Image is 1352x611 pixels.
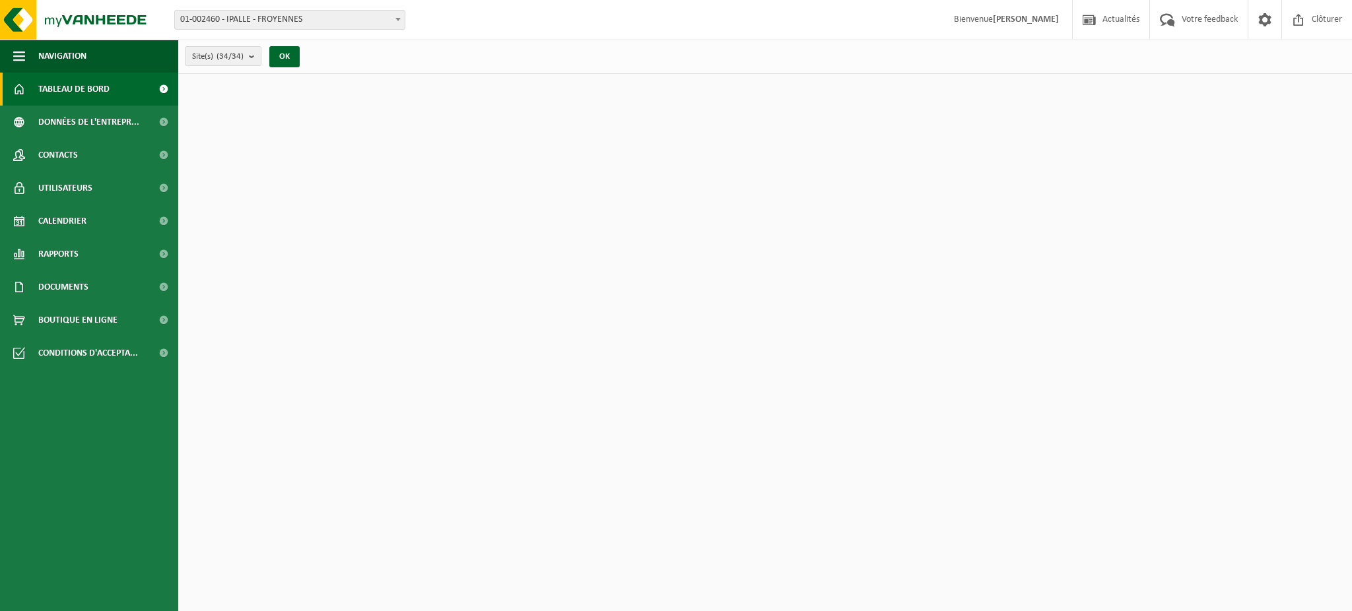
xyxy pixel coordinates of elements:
strong: [PERSON_NAME] [993,15,1059,24]
span: Boutique en ligne [38,304,118,337]
span: 01-002460 - IPALLE - FROYENNES [175,11,405,29]
count: (34/34) [217,52,244,61]
span: Données de l'entrepr... [38,106,139,139]
span: Tableau de bord [38,73,110,106]
span: Conditions d'accepta... [38,337,138,370]
span: Navigation [38,40,86,73]
span: Contacts [38,139,78,172]
span: Utilisateurs [38,172,92,205]
span: Site(s) [192,47,244,67]
span: 01-002460 - IPALLE - FROYENNES [174,10,405,30]
span: Calendrier [38,205,86,238]
span: Documents [38,271,88,304]
button: Site(s)(34/34) [185,46,261,66]
button: OK [269,46,300,67]
span: Rapports [38,238,79,271]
